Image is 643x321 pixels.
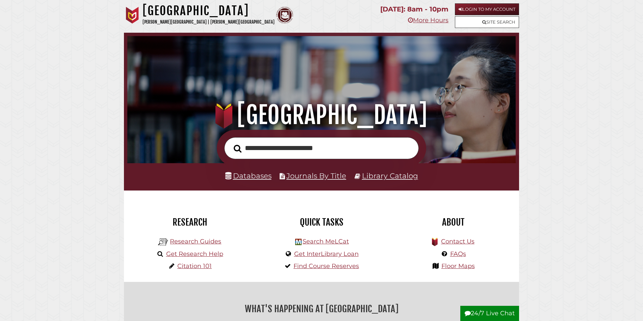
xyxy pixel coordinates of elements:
i: Search [234,144,241,153]
h2: Quick Tasks [261,216,382,228]
a: FAQs [450,250,466,258]
img: Calvin Theological Seminary [276,7,293,24]
a: Find Course Reserves [293,262,359,270]
button: Search [230,143,245,155]
img: Hekman Library Logo [295,239,302,245]
a: More Hours [408,17,448,24]
img: Hekman Library Logo [158,237,168,247]
p: [PERSON_NAME][GEOGRAPHIC_DATA] | [PERSON_NAME][GEOGRAPHIC_DATA] [143,18,275,26]
h2: About [392,216,514,228]
h2: Research [129,216,251,228]
a: Site Search [455,16,519,28]
a: Get InterLibrary Loan [294,250,359,258]
h1: [GEOGRAPHIC_DATA] [137,100,506,130]
a: Databases [225,171,272,180]
a: Login to My Account [455,3,519,15]
a: Contact Us [441,238,474,245]
a: Floor Maps [441,262,475,270]
a: Get Research Help [166,250,223,258]
img: Calvin University [124,7,141,24]
a: Research Guides [170,238,221,245]
h2: What's Happening at [GEOGRAPHIC_DATA] [129,301,514,317]
a: Search MeLCat [303,238,349,245]
p: [DATE]: 8am - 10pm [380,3,448,15]
a: Journals By Title [286,171,346,180]
h1: [GEOGRAPHIC_DATA] [143,3,275,18]
a: Citation 101 [177,262,212,270]
a: Library Catalog [362,171,418,180]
